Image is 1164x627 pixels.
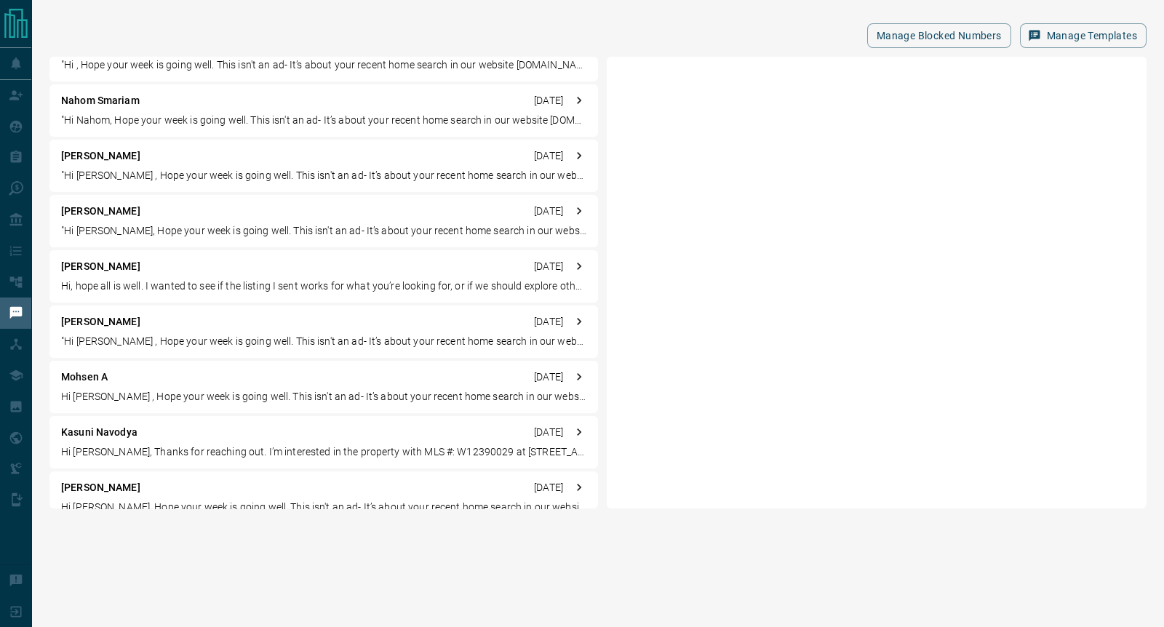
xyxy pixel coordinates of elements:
[534,93,563,108] p: [DATE]
[61,480,140,495] p: [PERSON_NAME]
[61,334,586,349] p: "Hi [PERSON_NAME] , Hope your week is going well. This isn't an ad- It’s about your recent home s...
[61,389,586,404] p: Hi [PERSON_NAME] , Hope your week is going well. This isn't an ad- It’s about your recent home se...
[61,204,140,219] p: [PERSON_NAME]
[534,425,563,440] p: [DATE]
[61,223,586,239] p: "Hi [PERSON_NAME], Hope your week is going well. This isn't an ad- It’s about your recent home se...
[61,148,140,164] p: [PERSON_NAME]
[867,23,1011,48] button: Manage Blocked Numbers
[534,314,563,330] p: [DATE]
[534,480,563,495] p: [DATE]
[61,279,586,294] p: Hi, hope all is well. I wanted to see if the listing I sent works for what you’re looking for, or...
[61,93,140,108] p: Nahom Smariam
[61,314,140,330] p: [PERSON_NAME]
[1020,23,1147,48] button: Manage Templates
[61,259,140,274] p: [PERSON_NAME]
[534,204,563,219] p: [DATE]
[61,444,586,460] p: Hi [PERSON_NAME], Thanks for reaching out. I’m interested in the property with MLS #: W12390029 a...
[61,168,586,183] p: "Hi [PERSON_NAME] , Hope your week is going well. This isn't an ad- It’s about your recent home s...
[534,259,563,274] p: [DATE]
[61,113,586,128] p: "Hi Nahom, Hope your week is going well. This isn't an ad- It’s about your recent home search in ...
[61,370,108,385] p: Mohsen A
[534,148,563,164] p: [DATE]
[61,425,137,440] p: Kasuni Navodya
[534,370,563,385] p: [DATE]
[61,57,586,73] p: "Hi , Hope your week is going well. This isn't an ad- It’s about your recent home search in our w...
[61,500,586,515] p: Hi [PERSON_NAME], Hope your week is going well. This isn't an ad- It’s about your recent home sea...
